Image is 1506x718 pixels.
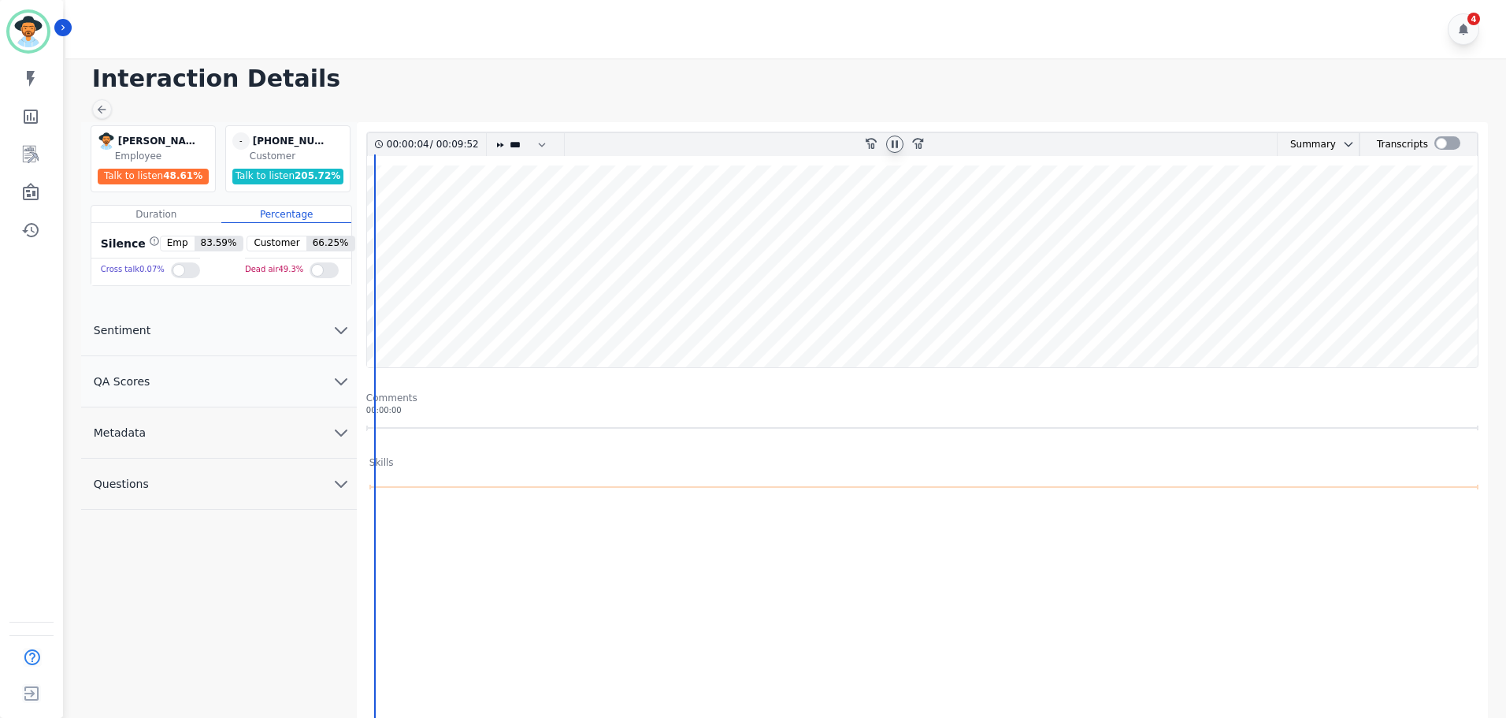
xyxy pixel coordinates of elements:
[433,133,477,156] div: 00:09:52
[98,169,210,184] div: Talk to listen
[195,236,243,251] span: 83.59 %
[306,236,355,251] span: 66.25 %
[81,356,357,407] button: QA Scores chevron down
[1467,13,1480,25] div: 4
[81,322,163,338] span: Sentiment
[1278,133,1336,156] div: Summary
[81,305,357,356] button: Sentiment chevron down
[9,13,47,50] img: Bordered avatar
[332,372,351,391] svg: chevron down
[98,236,160,251] div: Silence
[295,170,340,181] span: 205.72 %
[332,474,351,493] svg: chevron down
[232,169,344,184] div: Talk to listen
[81,374,163,389] span: QA Scores
[232,132,250,150] span: -
[161,236,195,251] span: Emp
[247,236,306,251] span: Customer
[369,456,394,469] div: Skills
[81,407,357,459] button: Metadata chevron down
[221,206,351,223] div: Percentage
[101,259,165,281] div: Cross talk 0.07 %
[332,321,351,340] svg: chevron down
[1342,138,1355,151] svg: chevron down
[1336,138,1355,151] button: chevron down
[115,150,212,162] div: Employee
[387,133,430,156] div: 00:00:04
[91,206,221,223] div: Duration
[332,423,351,442] svg: chevron down
[366,404,1478,416] div: 00:00:00
[163,170,202,181] span: 48.61 %
[81,476,161,492] span: Questions
[250,150,347,162] div: Customer
[118,132,197,150] div: [PERSON_NAME]
[81,459,357,510] button: Questions chevron down
[245,259,303,281] div: Dead air 49.3 %
[81,425,158,441] span: Metadata
[92,65,1490,93] h1: Interaction Details
[1377,133,1428,156] div: Transcripts
[253,132,332,150] div: [PHONE_NUMBER]
[387,133,483,156] div: /
[366,392,1478,404] div: Comments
